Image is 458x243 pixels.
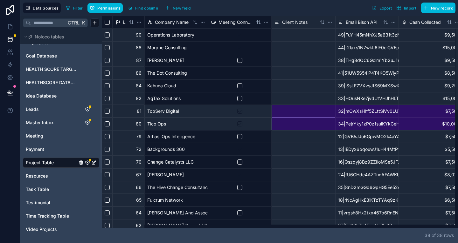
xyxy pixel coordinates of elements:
div: 39|iSsLF7VXvsJfS69MXSwiGDaihxd4BvZOTGc4LfCI32979832 [335,79,399,92]
button: Select all [105,20,110,25]
div: Change Catalysts LLC [144,156,208,168]
button: Select row [105,121,110,126]
button: Data Sources [23,3,61,13]
div: 33|HOusNKe7jvdUtVHJhHLTgX9jlV3L8hozmLhfyXNVaac0754a [335,92,399,105]
div: 41|51UW5S54iP4T4KO5WiyPFToqeKnsSwL2VlTTHVskb4365fb2 [335,67,399,79]
span: Testimonial [26,199,50,206]
div: Resources [23,171,99,181]
div: Morphe Consulting [144,41,208,54]
div: 67 [113,168,144,181]
a: Task Table [26,186,77,192]
div: Master Inbox [23,118,99,128]
a: Meeting [26,133,77,139]
a: Permissions [87,3,125,13]
button: Select row [105,83,110,88]
span: K [81,21,86,25]
span: of [432,233,436,238]
span: Meeting Connection [219,19,253,25]
div: 79 [113,130,144,143]
a: Video Projects [26,226,77,233]
div: Client Notes [272,16,335,29]
div: 24|fU6CHdc4AZTunAFAWKb5koZNYY4gnC7s1yILcJNe50a0e5b5 [335,168,399,181]
button: Find column [125,3,160,13]
button: New field [163,3,193,13]
a: Time Tracking Table [26,213,77,219]
div: HEALTH SCORE TARGET [23,64,99,74]
span: 38 [425,233,430,238]
div: 64 [113,206,144,219]
div: Leads [23,104,99,114]
span: Master Inbox [26,119,54,126]
div: 35|8nD2mGGd6GpHG5Ee52cYHGktNYxaIvtbhZQ6RYER2869d34a [335,181,399,194]
span: Find column [135,6,158,10]
a: Goal Database [26,53,77,59]
button: Select row [105,71,110,76]
div: [PERSON_NAME] Group LLC [144,219,208,232]
div: 62 [113,219,144,232]
div: 11|vrgsh8Hx2txx467p6RnENOeJXplLaFSBlzsX7Bk8208ba0f7 [335,206,399,219]
button: Permissions [87,3,122,13]
div: The Dot Consulting [144,67,208,79]
div: AgTax Solutions [144,92,208,105]
span: New field [173,6,191,10]
span: Time Tracking Table [26,213,69,219]
div: 81 [113,105,144,118]
div: 80 [113,118,144,130]
button: Select row [105,96,110,101]
button: Filter [63,3,85,13]
span: Payment [26,146,44,152]
span: 38 [437,233,443,238]
a: Master Inbox [26,119,77,126]
div: 44|r2laxs1N7wkL6lF0ciGVEpPyFOMB6mxDTgNGbfH159072fff [335,41,399,54]
a: HEALTH SCORE TARGET [26,66,77,72]
span: row s [444,233,454,238]
span: Video Projects [26,226,57,233]
a: Project Table [26,159,77,166]
div: 66 [113,181,144,194]
button: Select row [105,32,110,37]
a: Idea Database [26,93,77,99]
div: 38|THg8dOC6Golm1Yb2uJ19ShzbHl9w0SYZRvfDXvsS0ee85cde [335,54,399,67]
span: Client Notes [282,19,308,25]
button: Select row [105,134,110,139]
div: TopServ Digital [144,105,208,118]
div: [PERSON_NAME] [144,168,208,181]
div: Select all [102,16,113,29]
div: 88 [113,41,144,54]
div: 32|mOwXsHhf5ZLttSiVv0LUYw6tDCN6EKGwrBqUr7xC634f5b76 [335,105,399,118]
span: Data Sources [33,6,59,10]
a: HEALTHSCORE DATABASE [26,79,77,86]
button: Select row [105,172,110,177]
div: 65 [113,194,144,206]
a: New record [419,3,455,13]
div: 34|PejrYky1zP0z1suiKYkCeHDvccdY53EBA2mYcrSGbf499be5 [335,118,399,130]
div: 18|rNcAgHkE3iKTzTYAq9zKu2H58wdLUFnJq3uQBACW40df5026 [335,194,399,206]
div: Arhasi Ops Intelligence [144,130,208,143]
div: Tico Ops [144,118,208,130]
div: Backgrounds 360 [144,143,208,156]
div: 37|EzC8k7k4TqzNe7Lj8Rcsm76T363OzESOt5xqxX2va0ad0226 [335,219,399,232]
div: 86 [113,67,144,79]
span: Ctrl [67,19,80,27]
a: Resources [26,173,77,179]
div: 49|FuYH45mNhXJ5a631t3zMFdlG2xdcAkk03xS3LWy7291b3ad3 [335,29,399,41]
div: Company Name [144,16,208,29]
div: Idea Database [23,91,99,101]
div: The Hive Change Consultancy Ltd [144,181,208,194]
div: Fulcrum Network [144,194,208,206]
div: HEALTHSCORE DATABASE [23,78,99,88]
button: Select row [105,45,110,50]
div: 72 [113,143,144,156]
div: Meeting Connection [208,16,272,29]
div: 16|Qszqyj8Bz9ZZIloMSe5JF2hf6YuHxFCJ7p2mUyro651f0ec3 [335,156,399,168]
button: Select row [105,58,110,63]
div: [PERSON_NAME] [144,54,208,67]
span: Company Name [155,19,189,25]
span: Export [379,6,392,10]
a: Payment [26,146,77,152]
button: Select row [105,185,110,190]
button: Select row [105,223,110,228]
div: 13|IEDyx6bqouwJ1uH44MtP1fNqhWmCHg1hRhrWLAqb5a0eab77 [335,143,399,156]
